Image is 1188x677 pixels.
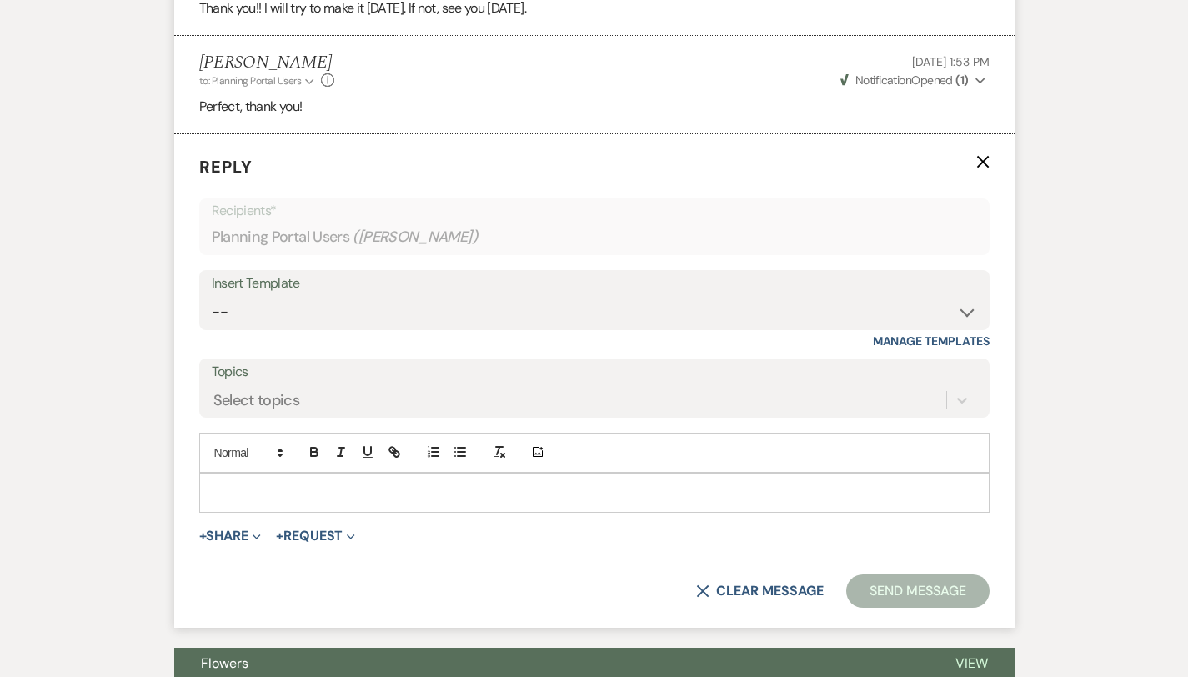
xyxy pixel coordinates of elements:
[276,529,355,543] button: Request
[212,360,977,384] label: Topics
[212,200,977,222] p: Recipients*
[199,529,207,543] span: +
[212,221,977,253] div: Planning Portal Users
[212,272,977,296] div: Insert Template
[855,73,911,88] span: Notification
[199,156,253,178] span: Reply
[213,389,300,411] div: Select topics
[840,73,969,88] span: Opened
[201,654,248,672] span: Flowers
[276,529,283,543] span: +
[955,654,988,672] span: View
[912,54,989,69] span: [DATE] 1:53 PM
[696,584,823,598] button: Clear message
[846,574,989,608] button: Send Message
[873,333,990,349] a: Manage Templates
[955,73,968,88] strong: ( 1 )
[353,226,478,248] span: ( [PERSON_NAME] )
[199,73,318,88] button: to: Planning Portal Users
[199,53,335,73] h5: [PERSON_NAME]
[199,96,990,118] p: Perfect, thank you!
[199,74,302,88] span: to: Planning Portal Users
[838,72,990,89] button: NotificationOpened (1)
[199,529,262,543] button: Share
